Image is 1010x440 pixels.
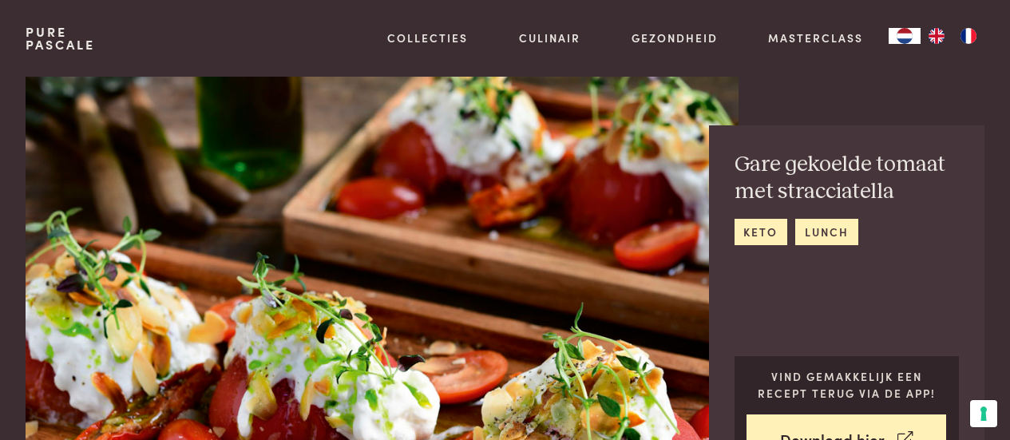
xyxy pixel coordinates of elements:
h2: Gare gekoelde tomaat met stracciatella [735,151,960,206]
a: EN [921,28,953,44]
a: Gezondheid [632,30,718,46]
a: FR [953,28,984,44]
a: Collecties [387,30,468,46]
a: NL [889,28,921,44]
button: Uw voorkeuren voor toestemming voor trackingtechnologieën [970,400,997,427]
div: Language [889,28,921,44]
a: Culinair [519,30,580,46]
p: Vind gemakkelijk een recept terug via de app! [747,368,946,401]
ul: Language list [921,28,984,44]
a: PurePascale [26,26,95,51]
aside: Language selected: Nederlands [889,28,984,44]
a: keto [735,219,787,245]
a: lunch [795,219,858,245]
a: Masterclass [768,30,863,46]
